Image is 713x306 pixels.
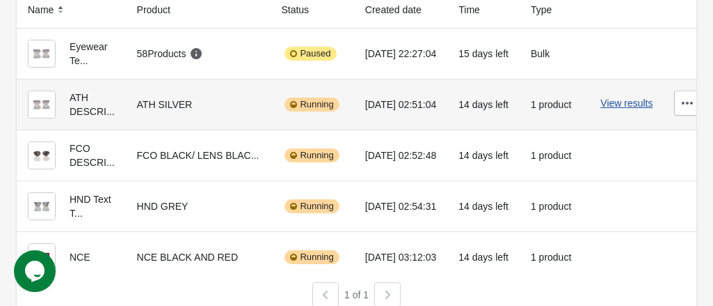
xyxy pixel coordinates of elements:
[14,250,58,292] iframe: chat widget
[531,243,571,271] div: 1 product
[137,192,259,220] div: HND GREY
[285,250,339,264] div: Running
[365,192,436,220] div: [DATE] 02:54:31
[458,243,508,271] div: 14 days left
[458,192,508,220] div: 14 days left
[344,289,369,300] span: 1 of 1
[28,40,115,68] div: Eyewear Te...
[137,91,259,118] div: ATH SILVER
[137,141,259,169] div: FCO BLACK/ LENS BLAC...
[365,243,436,271] div: [DATE] 03:12:03
[458,91,508,118] div: 14 days left
[28,141,115,169] div: FCO DESCRI...
[285,199,339,213] div: Running
[458,141,508,169] div: 14 days left
[28,91,115,118] div: ATH DESCRI...
[365,40,436,68] div: [DATE] 22:27:04
[531,91,571,118] div: 1 product
[365,141,436,169] div: [DATE] 02:52:48
[28,243,115,271] div: NCE
[137,47,204,61] div: 58 Products
[137,243,259,271] div: NCE BLACK AND RED
[458,40,508,68] div: 15 days left
[531,141,571,169] div: 1 product
[531,192,571,220] div: 1 product
[365,91,436,118] div: [DATE] 02:51:04
[285,47,336,61] div: Paused
[285,148,339,162] div: Running
[285,98,339,112] div: Running
[28,192,115,220] div: HND Text T...
[600,98,652,109] button: View results
[531,40,571,68] div: Bulk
